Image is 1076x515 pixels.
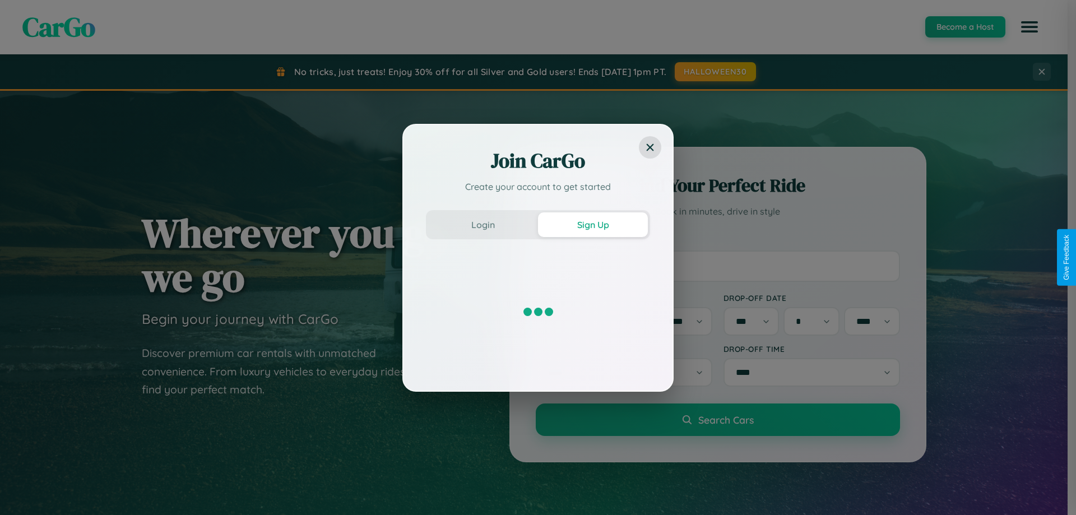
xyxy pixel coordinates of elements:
button: Login [428,212,538,237]
p: Create your account to get started [426,180,650,193]
iframe: Intercom live chat [11,477,38,504]
button: Sign Up [538,212,648,237]
div: Give Feedback [1063,235,1070,280]
h2: Join CarGo [426,147,650,174]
